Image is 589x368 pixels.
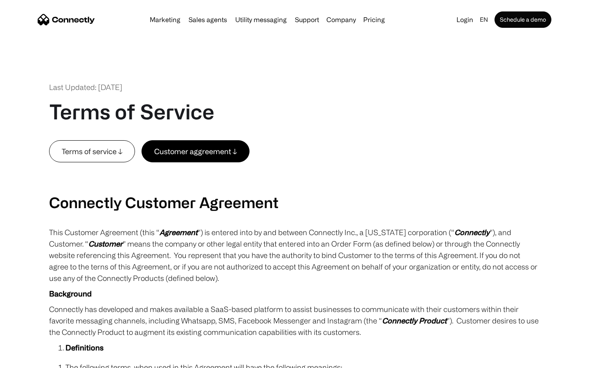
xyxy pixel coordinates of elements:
[326,14,356,25] div: Company
[360,16,388,23] a: Pricing
[49,193,540,211] h2: Connectly Customer Agreement
[495,11,551,28] a: Schedule a demo
[8,353,49,365] aside: Language selected: English
[160,228,198,236] em: Agreement
[49,178,540,189] p: ‍
[49,162,540,174] p: ‍
[49,227,540,284] p: This Customer Agreement (this “ ”) is entered into by and between Connectly Inc., a [US_STATE] co...
[146,16,184,23] a: Marketing
[480,14,488,25] div: en
[65,343,103,352] strong: Definitions
[49,289,92,298] strong: Background
[62,146,122,157] div: Terms of service ↓
[292,16,322,23] a: Support
[88,240,123,248] em: Customer
[49,82,122,93] div: Last Updated: [DATE]
[154,146,237,157] div: Customer aggreement ↓
[16,354,49,365] ul: Language list
[185,16,230,23] a: Sales agents
[49,99,214,124] h1: Terms of Service
[232,16,290,23] a: Utility messaging
[382,316,447,325] em: Connectly Product
[454,228,490,236] em: Connectly
[49,303,540,338] p: Connectly has developed and makes available a SaaS-based platform to assist businesses to communi...
[453,14,477,25] a: Login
